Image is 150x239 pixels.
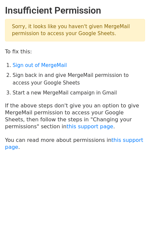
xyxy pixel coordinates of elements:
p: If the above steps don't give you an option to give MergeMail permission to access your Google Sh... [5,102,145,130]
a: this support page [66,123,113,130]
a: Sign out of MergeMail [13,62,67,68]
li: Sign back in and give MergeMail permission to access your Google Sheets [13,72,145,87]
a: this support page [5,137,143,150]
p: You can read more about permissions in . [5,137,145,150]
p: To fix this: [5,48,145,55]
h2: Insufficient Permission [5,5,145,16]
li: Start a new MergeMail campaign in Gmail [13,89,145,97]
p: Sorry, it looks like you haven't given MergeMail permission to access your Google Sheets. [5,19,145,41]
